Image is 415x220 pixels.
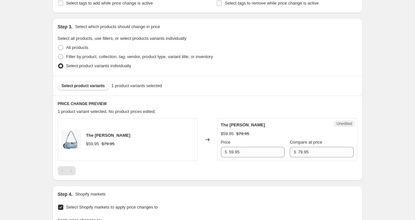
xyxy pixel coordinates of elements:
span: Price [221,140,231,145]
strike: $79.95 [236,131,249,137]
img: P0_1_0045d437-2428-4be1-a035-2c0be2dd8ba1_80x.jpg [61,130,81,149]
span: Select tags to add while price change is active [66,1,153,6]
div: $59.95 [86,141,99,147]
h2: Step 4. [58,191,73,197]
h6: PRICE CHANGE PREVIEW [58,101,357,106]
span: Select all products, use filters, or select products variants individually [58,36,187,41]
span: Filter by product, collection, tag, vendor, product type, variant title, or inventory [66,54,213,59]
p: Select which products should change in price [75,24,160,30]
strike: $79.95 [101,141,115,147]
p: Shopify markets [75,191,105,197]
h2: Step 3. [58,24,73,30]
span: The [PERSON_NAME] [221,122,265,127]
span: The [PERSON_NAME] [86,133,131,138]
span: All products [66,45,88,50]
span: Compare at price [290,140,322,145]
span: Unedited [336,121,352,126]
span: $ [225,149,227,154]
span: Select tags to remove while price change is active [225,1,319,6]
span: Select product variants individually [66,63,131,68]
span: Select product variants [62,83,105,88]
span: 1 product variants selected [111,83,162,89]
nav: Pagination [58,166,76,175]
span: $ [294,149,296,154]
span: Select Shopify markets to apply price changes to [66,205,158,210]
button: Select product variants [58,81,109,90]
span: 1 product variant selected. No product prices edited: [58,109,156,114]
div: $59.95 [221,131,234,137]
